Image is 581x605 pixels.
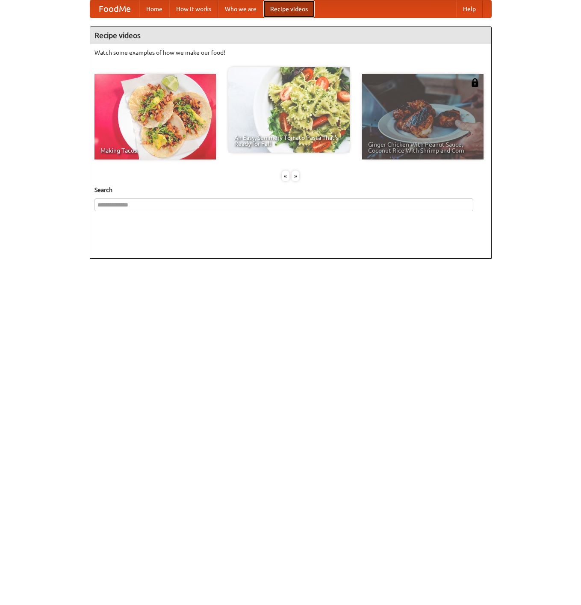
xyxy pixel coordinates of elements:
a: An Easy, Summery Tomato Pasta That's Ready for Fall [228,67,350,153]
div: » [292,171,299,181]
a: Home [139,0,169,18]
a: Help [456,0,483,18]
div: « [282,171,289,181]
p: Watch some examples of how we make our food! [94,48,487,57]
h4: Recipe videos [90,27,491,44]
img: 483408.png [471,78,479,87]
span: An Easy, Summery Tomato Pasta That's Ready for Fall [234,135,344,147]
a: Recipe videos [263,0,315,18]
a: How it works [169,0,218,18]
a: Who we are [218,0,263,18]
a: Making Tacos [94,74,216,159]
a: FoodMe [90,0,139,18]
span: Making Tacos [100,148,210,153]
h5: Search [94,186,487,194]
